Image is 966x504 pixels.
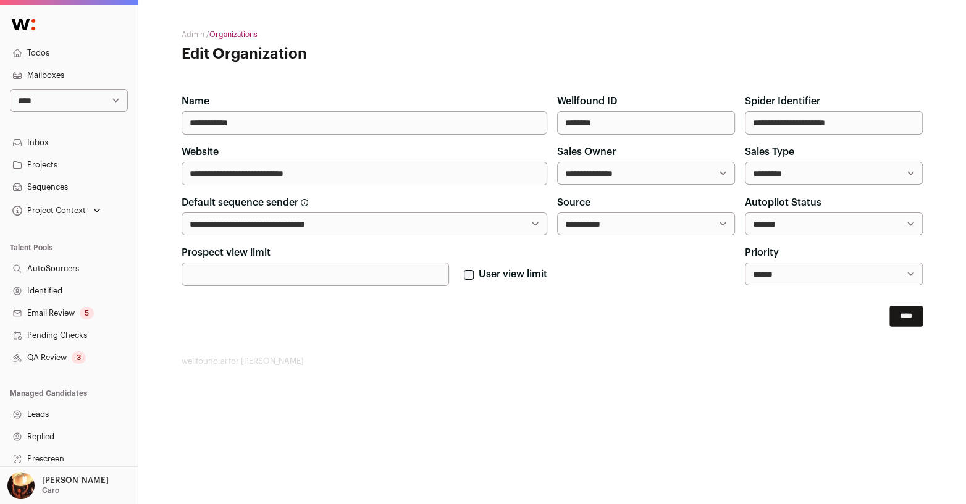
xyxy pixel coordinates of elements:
[7,472,35,499] img: 473170-medium_jpg
[42,476,109,485] p: [PERSON_NAME]
[182,145,219,159] label: Website
[5,472,111,499] button: Open dropdown
[745,245,779,260] label: Priority
[182,356,923,366] footer: wellfound:ai for [PERSON_NAME]
[182,195,298,210] span: Default sequence sender
[209,31,258,38] a: Organizations
[10,202,103,219] button: Open dropdown
[42,485,59,495] p: Caro
[557,145,616,159] label: Sales Owner
[72,351,86,364] div: 3
[557,94,617,109] label: Wellfound ID
[182,44,429,64] h1: Edit Organization
[479,267,547,282] label: User view limit
[80,307,94,319] div: 5
[5,12,42,37] img: Wellfound
[301,199,308,206] span: The user associated with this email will be used as the default sender when creating sequences fr...
[745,195,821,210] label: Autopilot Status
[182,94,209,109] label: Name
[182,245,271,260] label: Prospect view limit
[745,94,820,109] label: Spider Identifier
[10,206,86,216] div: Project Context
[557,195,590,210] label: Source
[182,30,429,40] h2: Admin /
[745,145,794,159] label: Sales Type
